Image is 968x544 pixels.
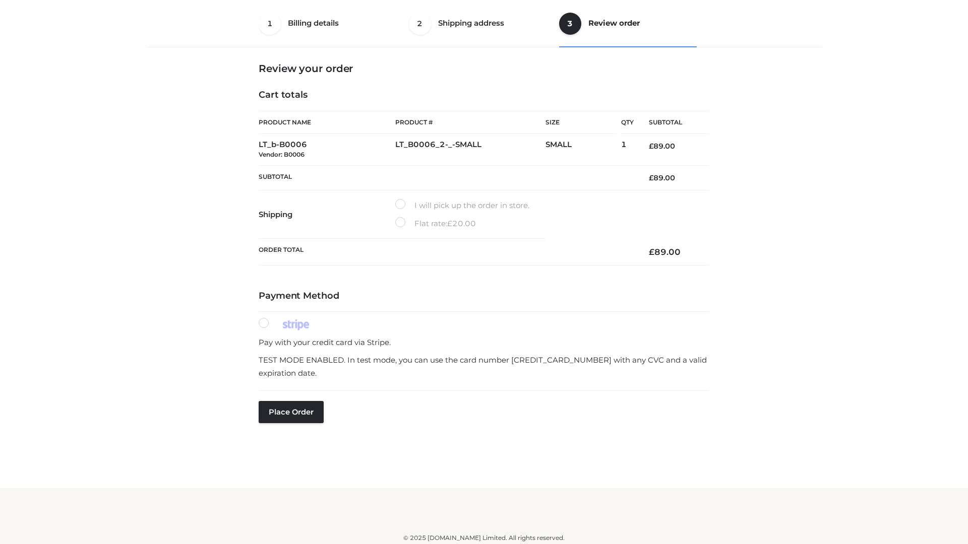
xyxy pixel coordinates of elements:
td: LT_b-B0006 [259,134,395,166]
bdi: 89.00 [649,173,675,182]
th: Product Name [259,111,395,134]
th: Subtotal [259,165,634,190]
label: I will pick up the order in store. [395,199,529,212]
bdi: 20.00 [447,219,476,228]
td: LT_B0006_2-_-SMALL [395,134,546,166]
small: Vendor: B0006 [259,151,305,158]
label: Flat rate: [395,217,476,230]
th: Order Total [259,239,634,265]
span: £ [649,142,653,151]
h4: Cart totals [259,90,709,101]
span: £ [649,247,654,257]
span: £ [649,173,653,182]
p: Pay with your credit card via Stripe. [259,336,709,349]
th: Size [546,111,616,134]
h3: Review your order [259,62,709,75]
p: TEST MODE ENABLED. In test mode, you can use the card number [CREDIT_CARD_NUMBER] with any CVC an... [259,354,709,379]
button: Place order [259,401,324,423]
h4: Payment Method [259,291,709,302]
div: © 2025 [DOMAIN_NAME] Limited. All rights reserved. [150,533,818,543]
th: Qty [621,111,634,134]
bdi: 89.00 [649,142,675,151]
td: 1 [621,134,634,166]
th: Subtotal [634,111,709,134]
th: Product # [395,111,546,134]
td: SMALL [546,134,621,166]
span: £ [447,219,452,228]
th: Shipping [259,190,395,239]
bdi: 89.00 [649,247,681,257]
